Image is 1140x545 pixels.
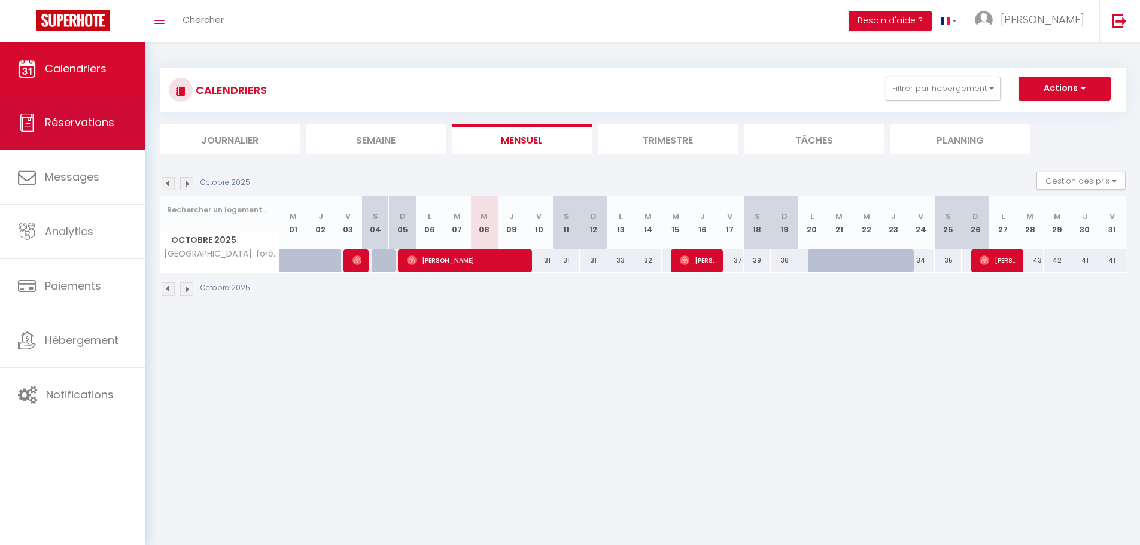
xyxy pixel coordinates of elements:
button: Actions [1019,77,1111,101]
th: 27 [989,196,1017,249]
th: 12 [580,196,607,249]
span: [GEOGRAPHIC_DATA]: forêt,parking,centre-ville,terrasses [162,249,282,258]
li: Tâches [744,124,884,154]
abbr: M [835,211,843,222]
th: 14 [634,196,662,249]
abbr: M [481,211,488,222]
h3: CALENDRIERS [193,77,267,103]
th: 30 [1071,196,1099,249]
div: 31 [552,249,580,272]
span: [PERSON_NAME] [1001,12,1084,27]
abbr: J [509,211,514,222]
span: [PERSON_NAME] [680,249,716,272]
th: 16 [689,196,716,249]
abbr: D [782,211,788,222]
div: 35 [935,249,962,272]
abbr: J [318,211,323,222]
th: 17 [716,196,744,249]
abbr: D [972,211,978,222]
abbr: D [591,211,597,222]
th: 11 [552,196,580,249]
img: ... [975,11,993,29]
div: 39 [744,249,771,272]
abbr: V [727,211,732,222]
abbr: S [755,211,760,222]
abbr: J [700,211,705,222]
div: 34 [907,249,935,272]
abbr: S [373,211,378,222]
span: Chercher [183,13,224,26]
span: Messages [45,169,99,184]
th: 21 [825,196,853,249]
th: 31 [1098,196,1126,249]
img: logout [1112,13,1127,28]
div: 31 [580,249,607,272]
span: Calendriers [45,61,107,76]
p: Octobre 2025 [200,177,250,188]
span: [PERSON_NAME] [980,249,1016,272]
div: 43 [1017,249,1044,272]
span: Hébergement [45,333,118,348]
span: Paiements [45,278,101,293]
abbr: J [1083,211,1087,222]
li: Planning [890,124,1030,154]
li: Semaine [306,124,446,154]
th: 28 [1017,196,1044,249]
abbr: M [863,211,870,222]
div: 42 [1044,249,1071,272]
th: 29 [1044,196,1071,249]
span: Notifications [46,387,114,402]
abbr: M [1054,211,1061,222]
span: [PERSON_NAME] [407,249,526,272]
abbr: S [564,211,569,222]
div: 41 [1098,249,1126,272]
span: [PERSON_NAME] [352,249,361,272]
li: Journalier [160,124,300,154]
abbr: D [400,211,406,222]
span: Octobre 2025 [160,232,279,249]
div: 33 [607,249,635,272]
abbr: V [536,211,542,222]
abbr: J [891,211,896,222]
span: Réservations [45,115,114,130]
div: 32 [634,249,662,272]
th: 07 [443,196,471,249]
th: 09 [498,196,525,249]
th: 23 [880,196,908,249]
th: 13 [607,196,635,249]
abbr: S [946,211,951,222]
div: 31 [525,249,553,272]
th: 20 [798,196,826,249]
th: 02 [307,196,335,249]
th: 04 [361,196,389,249]
th: 03 [335,196,362,249]
th: 08 [471,196,498,249]
th: 25 [935,196,962,249]
div: 41 [1071,249,1099,272]
abbr: M [290,211,297,222]
abbr: L [1001,211,1005,222]
abbr: M [454,211,461,222]
th: 22 [853,196,880,249]
th: 06 [416,196,443,249]
th: 18 [744,196,771,249]
input: Rechercher un logement... [167,199,273,221]
th: 05 [389,196,417,249]
abbr: V [345,211,351,222]
abbr: M [1026,211,1033,222]
th: 10 [525,196,553,249]
th: 24 [907,196,935,249]
abbr: M [645,211,652,222]
button: Filtrer par hébergement [886,77,1001,101]
th: 26 [962,196,989,249]
th: 15 [662,196,689,249]
li: Trimestre [598,124,738,154]
img: Super Booking [36,10,110,31]
abbr: L [619,211,622,222]
button: Besoin d'aide ? [849,11,932,31]
abbr: V [1109,211,1115,222]
abbr: L [810,211,814,222]
th: 19 [771,196,798,249]
li: Mensuel [452,124,592,154]
abbr: M [672,211,679,222]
